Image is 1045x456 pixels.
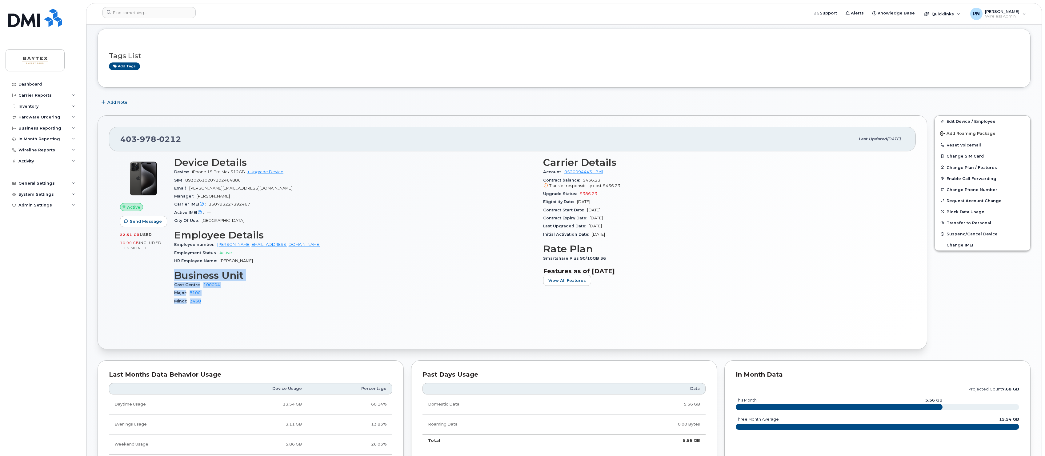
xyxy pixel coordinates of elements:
[543,275,591,286] button: View All Features
[543,216,590,220] span: Contract Expiry Date
[174,282,203,287] span: Cost Centre
[973,10,980,18] span: PN
[592,232,605,237] span: [DATE]
[192,170,245,174] span: iPhone 15 Pro Max 512GB
[174,170,192,174] span: Device
[985,14,1019,19] span: Wireless Admin
[564,170,603,174] a: 0520094443 - Bell
[307,414,392,434] td: 13.83%
[935,150,1030,162] button: Change SIM Card
[935,206,1030,217] button: Block Data Usage
[935,217,1030,228] button: Transfer to Personal
[587,208,600,212] span: [DATE]
[589,224,602,228] span: [DATE]
[174,157,536,168] h3: Device Details
[935,116,1030,127] a: Edit Device / Employee
[887,137,901,141] span: [DATE]
[935,127,1030,139] button: Add Roaming Package
[174,270,536,281] h3: Business Unit
[543,243,905,254] h3: Rate Plan
[735,417,779,422] text: three month average
[125,160,162,197] img: iPhone_15_Pro_Black.png
[543,157,905,168] h3: Carrier Details
[174,299,190,303] span: Minor
[102,7,196,18] input: Find something...
[966,8,1030,20] div: Peter Nikli
[120,134,181,144] span: 403
[109,414,213,434] td: Evenings Usage
[202,218,244,223] span: [GEOGRAPHIC_DATA]
[580,191,597,196] span: $386.23
[925,398,943,402] text: 5.56 GB
[120,241,139,245] span: 10.00 GB
[851,10,864,16] span: Alerts
[174,230,536,241] h3: Employee Details
[543,191,580,196] span: Upgrade Status
[209,202,250,206] span: 350793227392467
[947,176,996,181] span: Enable Call Forwarding
[422,434,581,446] td: Total
[207,210,211,215] span: —
[603,183,620,188] span: $436.23
[543,178,583,182] span: Contract balance
[213,434,307,454] td: 5.86 GB
[174,218,202,223] span: City Of Use
[947,232,998,236] span: Suspend/Cancel Device
[120,240,162,250] span: included this month
[107,99,127,105] span: Add Note
[109,434,213,454] td: Weekend Usage
[810,7,841,19] a: Support
[120,233,140,237] span: 22.51 GB
[841,7,868,19] a: Alerts
[174,186,189,190] span: Email
[543,178,905,189] span: $436.23
[220,258,253,263] span: [PERSON_NAME]
[1002,387,1019,391] tspan: 7.68 GB
[127,204,140,210] span: Active
[190,290,201,295] a: 8100
[109,394,213,414] td: Daytime Usage
[577,199,590,204] span: [DATE]
[174,194,197,198] span: Manager
[109,372,392,378] div: Last Months Data Behavior Usage
[543,170,564,174] span: Account
[120,216,167,227] button: Send Message
[130,218,162,224] span: Send Message
[174,250,219,255] span: Employment Status
[985,9,1019,14] span: [PERSON_NAME]
[422,372,706,378] div: Past Days Usage
[735,398,757,402] text: this month
[859,137,887,141] span: Last updated
[137,134,156,144] span: 978
[999,417,1019,422] text: 15.54 GB
[935,162,1030,173] button: Change Plan / Features
[174,178,185,182] span: SIM
[307,394,392,414] td: 60.14%
[213,414,307,434] td: 3.11 GB
[543,224,589,228] span: Last Upgraded Date
[543,208,587,212] span: Contract Start Date
[590,216,603,220] span: [DATE]
[736,372,1019,378] div: In Month Data
[174,258,220,263] span: HR Employee Name
[307,383,392,394] th: Percentage
[109,62,140,70] a: Add tags
[935,173,1030,184] button: Enable Call Forwarding
[935,139,1030,150] button: Reset Voicemail
[140,232,152,237] span: used
[422,414,581,434] td: Roaming Data
[247,170,283,174] a: + Upgrade Device
[217,242,320,247] a: [PERSON_NAME][EMAIL_ADDRESS][DOMAIN_NAME]
[307,434,392,454] td: 26.03%
[174,210,207,215] span: Active IMEI
[213,394,307,414] td: 13.54 GB
[185,178,241,182] span: 89302610207202464886
[109,414,392,434] tr: Weekdays from 6:00pm to 8:00am
[820,10,837,16] span: Support
[156,134,181,144] span: 0212
[920,8,965,20] div: Quicklinks
[935,195,1030,206] button: Request Account Change
[219,250,232,255] span: Active
[543,267,905,275] h3: Features as of [DATE]
[581,414,706,434] td: 0.00 Bytes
